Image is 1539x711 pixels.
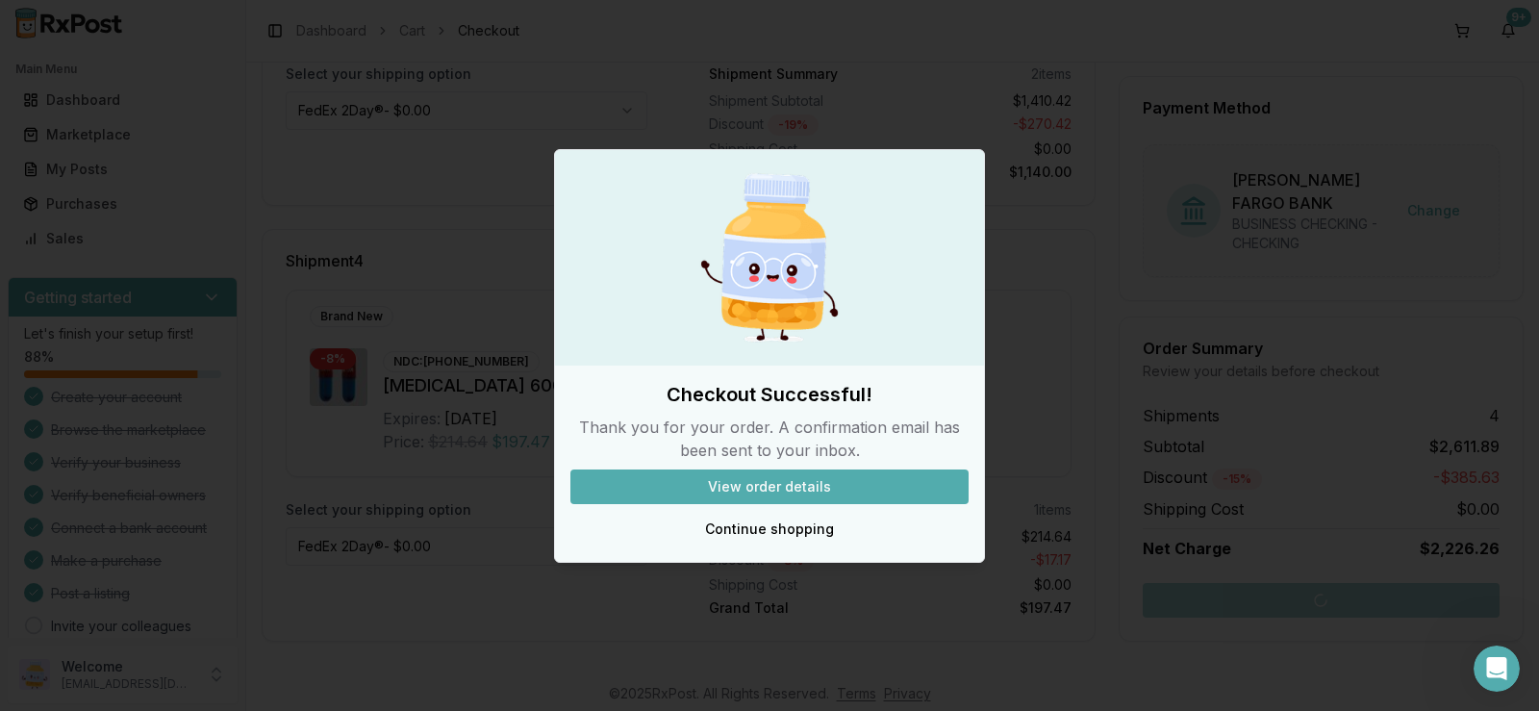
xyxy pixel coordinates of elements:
img: Happy Pill Bottle [677,165,862,350]
p: Thank you for your order. A confirmation email has been sent to your inbox. [570,416,969,462]
button: Continue shopping [570,512,969,546]
button: View order details [570,470,969,504]
h2: Checkout Successful! [570,381,969,408]
iframe: Intercom live chat [1474,646,1520,692]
